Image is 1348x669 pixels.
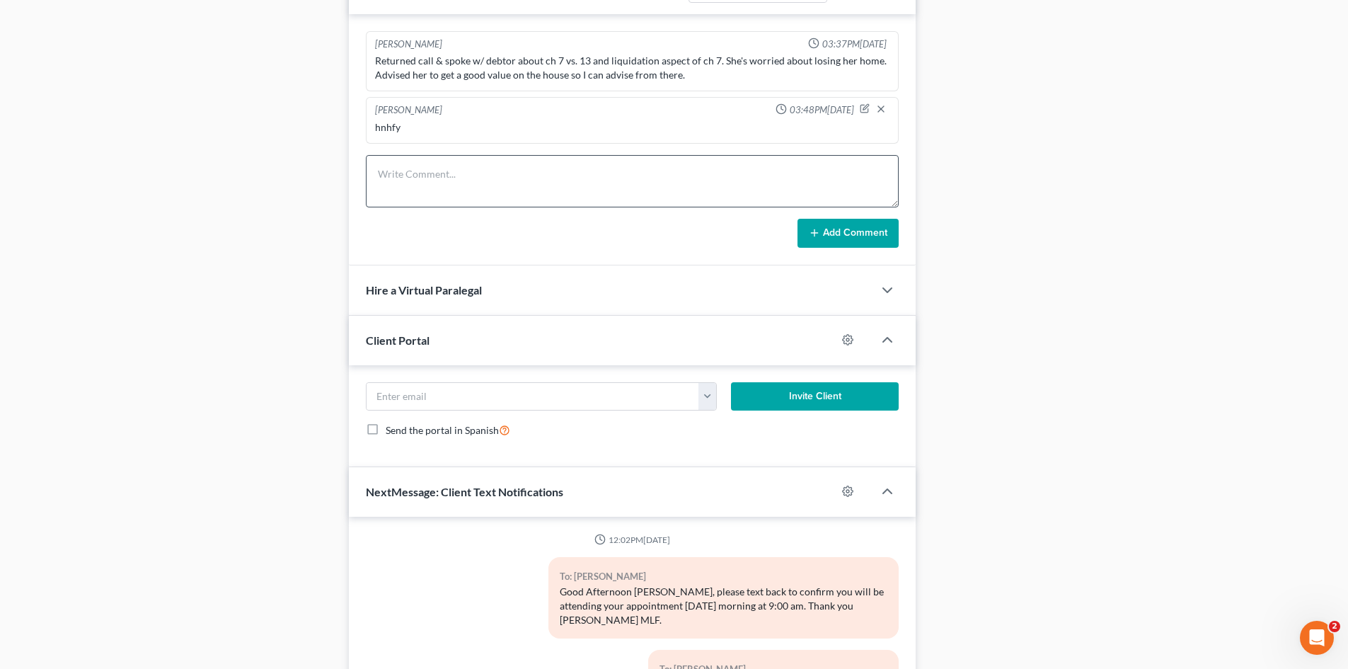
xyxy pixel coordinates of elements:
div: hnhfy [375,120,889,135]
iframe: Intercom live chat [1300,621,1334,655]
span: 03:48PM[DATE] [790,103,854,117]
div: To: [PERSON_NAME] [560,568,887,585]
span: 2 [1329,621,1340,632]
div: [PERSON_NAME] [375,38,442,51]
input: Enter email [367,383,699,410]
span: 03:37PM[DATE] [822,38,887,51]
button: Add Comment [797,219,899,248]
div: [PERSON_NAME] [375,103,442,118]
div: Returned call & spoke w/ debtor about ch 7 vs. 13 and liquidation aspect of ch 7. She's worried a... [375,54,889,82]
span: Send the portal in Spanish [386,424,499,436]
div: Good Afternoon [PERSON_NAME], please text back to confirm you will be attending your appointment ... [560,585,887,627]
span: Hire a Virtual Paralegal [366,283,482,297]
button: Invite Client [731,382,899,411]
div: 12:02PM[DATE] [366,534,899,546]
span: Client Portal [366,333,430,347]
span: NextMessage: Client Text Notifications [366,485,563,498]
